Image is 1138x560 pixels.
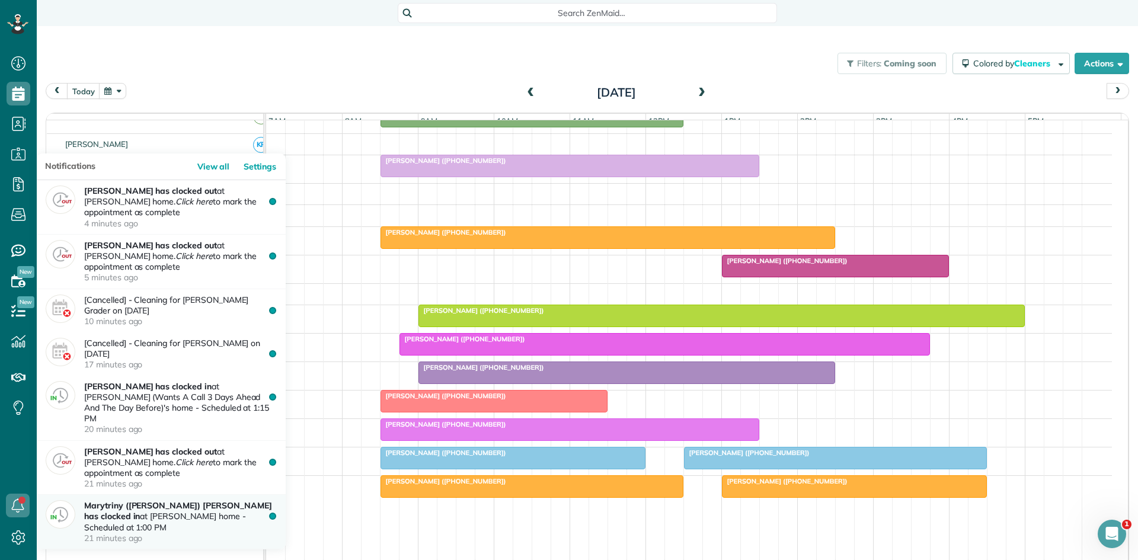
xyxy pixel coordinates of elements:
[418,306,545,315] span: [PERSON_NAME] ([PHONE_NUMBER])
[973,58,1054,69] span: Colored by
[950,116,970,126] span: 4pm
[380,228,507,236] span: [PERSON_NAME] ([PHONE_NUMBER])
[17,296,34,308] span: New
[646,116,672,126] span: 12pm
[63,139,131,149] span: [PERSON_NAME]
[570,116,597,126] span: 11am
[721,257,848,265] span: [PERSON_NAME] ([PHONE_NUMBER])
[46,83,68,99] button: prev
[175,196,213,207] em: Click here
[380,420,507,428] span: [PERSON_NAME] ([PHONE_NUMBER])
[266,116,288,126] span: 7am
[1122,520,1131,529] span: 1
[37,441,286,495] a: [PERSON_NAME] has clocked outat [PERSON_NAME] home.Click hereto mark the appointment as complete2...
[67,83,100,99] button: today
[46,295,75,323] img: cancel_appointment-e96f36d75389779a6b7634981dc54d419240fe35edd9db51d6cfeb590861d686.png
[1098,520,1126,548] iframe: Intercom live chat
[84,316,274,327] time: 10 minutes ago
[418,363,545,372] span: [PERSON_NAME] ([PHONE_NUMBER])
[84,338,277,370] p: [Cancelled] - Cleaning for [PERSON_NAME] on [DATE]
[84,500,271,521] strong: Marytriny ([PERSON_NAME]) [PERSON_NAME] has clocked in
[857,58,882,69] span: Filters:
[46,381,75,409] img: clock_in-5e93d983c6e4fb6d8301f128e12ee4ae092419d2e85e68cb26219c57cb15bee6.png
[46,446,75,475] img: clock_out-449ed60cdc56f1c859367bf20ccc8db3db0a77cc6b639c10c6e30ca5d2170faf.png
[84,533,274,543] time: 21 minutes ago
[253,137,269,153] span: KR
[84,500,277,543] p: at [PERSON_NAME] home - Scheduled at 1:00 PM
[1014,58,1052,69] span: Cleaners
[84,272,274,283] time: 5 minutes ago
[1075,53,1129,74] button: Actions
[1107,83,1129,99] button: next
[84,295,277,327] p: [Cancelled] - Cleaning for [PERSON_NAME] Grader on [DATE]
[46,240,75,268] img: clock_out-449ed60cdc56f1c859367bf20ccc8db3db0a77cc6b639c10c6e30ca5d2170faf.png
[952,53,1070,74] button: Colored byCleaners
[722,116,743,126] span: 1pm
[37,376,286,441] a: [PERSON_NAME] has clocked inat [PERSON_NAME] (Wants A Call 3 Days Ahead And The Day Before)'s hom...
[683,449,810,457] span: [PERSON_NAME] ([PHONE_NUMBER])
[380,477,507,485] span: [PERSON_NAME] ([PHONE_NUMBER])
[399,335,526,343] span: [PERSON_NAME] ([PHONE_NUMBER])
[37,495,286,549] a: Marytriny ([PERSON_NAME]) [PERSON_NAME] has clocked inat [PERSON_NAME] home - Scheduled at 1:00 P...
[37,180,286,235] a: [PERSON_NAME] has clocked outat [PERSON_NAME] home.Click hereto mark the appointment as complete4...
[380,449,507,457] span: [PERSON_NAME] ([PHONE_NUMBER])
[84,478,274,489] time: 21 minutes ago
[884,58,937,69] span: Coming soon
[46,185,75,214] img: clock_out-449ed60cdc56f1c859367bf20ccc8db3db0a77cc6b639c10c6e30ca5d2170faf.png
[84,185,277,229] p: at [PERSON_NAME] home. to mark the appointment as complete
[84,424,274,434] time: 20 minutes ago
[175,251,213,261] em: Click here
[241,153,286,180] a: Settings
[46,338,75,366] img: cancel_appointment-e96f36d75389779a6b7634981dc54d419240fe35edd9db51d6cfeb590861d686.png
[84,359,274,370] time: 17 minutes ago
[721,477,848,485] span: [PERSON_NAME] ([PHONE_NUMBER])
[84,381,277,435] p: at [PERSON_NAME] (Wants A Call 3 Days Ahead And The Day Before)'s home - Scheduled at 1:15 PM
[418,116,440,126] span: 9am
[84,240,277,283] p: at [PERSON_NAME] home. to mark the appointment as complete
[37,153,136,179] h3: Notifications
[84,240,217,251] strong: [PERSON_NAME] has clocked out
[17,266,34,278] span: New
[37,235,286,289] a: [PERSON_NAME] has clocked outat [PERSON_NAME] home.Click hereto mark the appointment as complete5...
[380,392,507,400] span: [PERSON_NAME] ([PHONE_NUMBER])
[84,185,217,196] strong: [PERSON_NAME] has clocked out
[46,500,75,529] img: clock_in-5e93d983c6e4fb6d8301f128e12ee4ae092419d2e85e68cb26219c57cb15bee6.png
[343,116,365,126] span: 8am
[798,116,819,126] span: 2pm
[175,457,213,468] em: Click here
[874,116,894,126] span: 3pm
[542,86,691,99] h2: [DATE]
[380,156,507,165] span: [PERSON_NAME] ([PHONE_NUMBER])
[195,153,239,180] a: View all
[84,446,277,489] p: at [PERSON_NAME] home. to mark the appointment as complete
[1025,116,1046,126] span: 5pm
[84,218,274,229] time: 4 minutes ago
[494,116,521,126] span: 10am
[84,446,217,457] strong: [PERSON_NAME] has clocked out
[84,381,212,392] strong: [PERSON_NAME] has clocked in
